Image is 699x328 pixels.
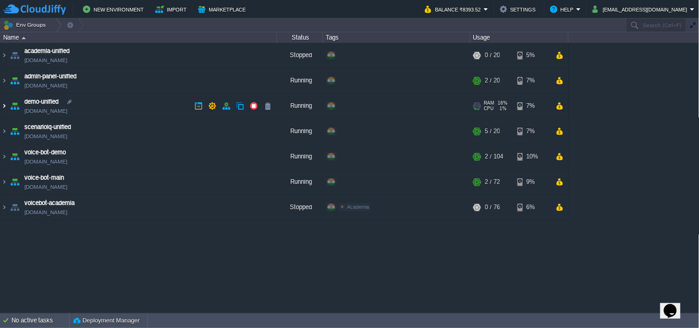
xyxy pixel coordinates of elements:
div: No active tasks [12,313,69,328]
div: 5 / 20 [485,119,500,144]
span: 1% [498,106,507,111]
a: voice-bot-demo [24,148,66,157]
img: AMDAwAAAACH5BAEAAAAALAAAAAABAAEAAAICRAEAOw== [0,119,8,144]
img: AMDAwAAAACH5BAEAAAAALAAAAAABAAEAAAICRAEAOw== [0,170,8,194]
div: Tags [323,32,470,43]
div: Name [1,32,276,43]
div: 0 / 76 [485,195,500,220]
span: Academia [347,204,369,210]
iframe: chat widget [660,291,690,319]
a: scenarioiq-unified [24,123,71,132]
div: 7% [517,119,547,144]
a: admin-panel-unified [24,72,76,81]
img: AMDAwAAAACH5BAEAAAAALAAAAAABAAEAAAICRAEAOw== [8,119,21,144]
button: New Environment [83,4,147,15]
button: Balance ₹8393.52 [425,4,484,15]
div: Status [277,32,323,43]
div: Usage [471,32,568,43]
img: AMDAwAAAACH5BAEAAAAALAAAAAABAAEAAAICRAEAOw== [22,37,26,39]
a: voice-bot-main [24,173,64,182]
img: AMDAwAAAACH5BAEAAAAALAAAAAABAAEAAAICRAEAOw== [0,144,8,169]
button: Marketplace [198,4,248,15]
div: Running [277,144,323,169]
div: 5% [517,43,547,68]
div: 9% [517,170,547,194]
a: [DOMAIN_NAME] [24,132,67,141]
a: [DOMAIN_NAME] [24,106,67,116]
span: 16% [498,100,508,106]
img: AMDAwAAAACH5BAEAAAAALAAAAAABAAEAAAICRAEAOw== [8,68,21,93]
a: [DOMAIN_NAME] [24,81,67,90]
div: 7% [517,94,547,118]
div: 0 / 20 [485,43,500,68]
a: voicebot-academia [24,199,75,208]
img: AMDAwAAAACH5BAEAAAAALAAAAAABAAEAAAICRAEAOw== [8,170,21,194]
div: Running [277,94,323,118]
div: 2 / 20 [485,68,500,93]
div: Running [277,170,323,194]
img: AMDAwAAAACH5BAEAAAAALAAAAAABAAEAAAICRAEAOw== [8,43,21,68]
div: Running [277,119,323,144]
button: Deployment Manager [73,316,140,325]
a: [DOMAIN_NAME] [24,157,67,166]
div: 2 / 104 [485,144,503,169]
span: CPU [484,106,494,111]
img: AMDAwAAAACH5BAEAAAAALAAAAAABAAEAAAICRAEAOw== [0,195,8,220]
img: AMDAwAAAACH5BAEAAAAALAAAAAABAAEAAAICRAEAOw== [8,144,21,169]
button: Env Groups [3,18,49,31]
div: Stopped [277,43,323,68]
span: RAM [484,100,494,106]
button: Settings [500,4,539,15]
div: Stopped [277,195,323,220]
button: Import [155,4,190,15]
img: AMDAwAAAACH5BAEAAAAALAAAAAABAAEAAAICRAEAOw== [0,43,8,68]
img: AMDAwAAAACH5BAEAAAAALAAAAAABAAEAAAICRAEAOw== [8,94,21,118]
div: Running [277,68,323,93]
div: 10% [517,144,547,169]
img: AMDAwAAAACH5BAEAAAAALAAAAAABAAEAAAICRAEAOw== [0,94,8,118]
button: Help [550,4,576,15]
img: AMDAwAAAACH5BAEAAAAALAAAAAABAAEAAAICRAEAOw== [0,68,8,93]
img: CloudJiffy [3,4,66,15]
a: demo-unified [24,97,59,106]
a: [DOMAIN_NAME] [24,182,67,192]
img: AMDAwAAAACH5BAEAAAAALAAAAAABAAEAAAICRAEAOw== [8,195,21,220]
button: [EMAIL_ADDRESS][DOMAIN_NAME] [593,4,690,15]
div: 2 / 72 [485,170,500,194]
a: [DOMAIN_NAME] [24,208,67,217]
div: 6% [517,195,547,220]
a: academia-unified [24,47,70,56]
a: [DOMAIN_NAME] [24,56,67,65]
div: 7% [517,68,547,93]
